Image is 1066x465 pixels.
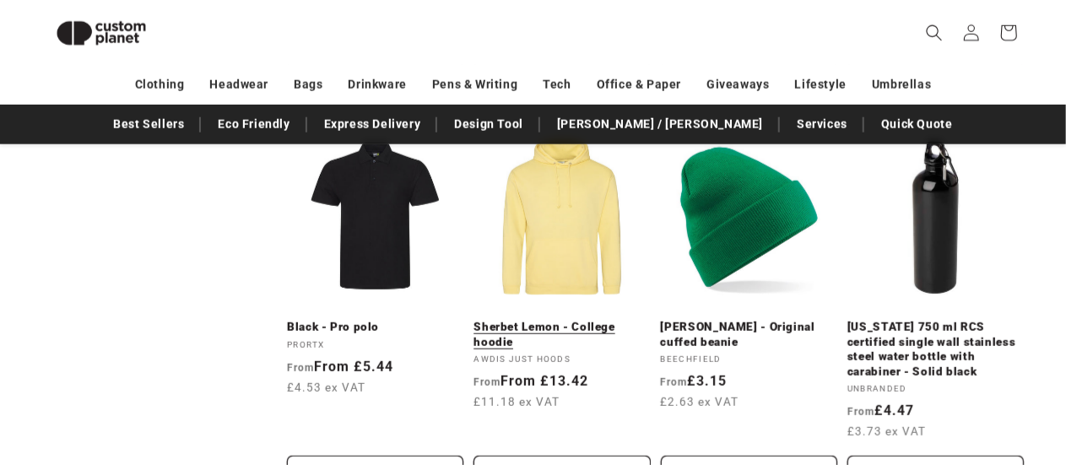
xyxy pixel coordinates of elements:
[549,110,771,139] a: [PERSON_NAME] / [PERSON_NAME]
[661,320,837,349] a: [PERSON_NAME] - Original cuffed beanie
[473,320,650,349] a: Sherbet Lemon - College hoodie
[795,70,847,100] a: Lifestyle
[209,70,268,100] a: Headwear
[209,110,298,139] a: Eco Friendly
[543,70,571,100] a: Tech
[597,70,681,100] a: Office & Paper
[916,14,953,51] summary: Search
[349,70,407,100] a: Drinkware
[135,70,185,100] a: Clothing
[706,70,769,100] a: Giveaways
[873,110,961,139] a: Quick Quote
[788,110,856,139] a: Services
[784,283,1066,465] iframe: Chat Widget
[42,7,160,60] img: Custom Planet
[446,110,532,139] a: Design Tool
[432,70,517,100] a: Pens & Writing
[316,110,430,139] a: Express Delivery
[872,70,931,100] a: Umbrellas
[287,320,463,335] a: Black - Pro polo
[294,70,322,100] a: Bags
[105,110,192,139] a: Best Sellers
